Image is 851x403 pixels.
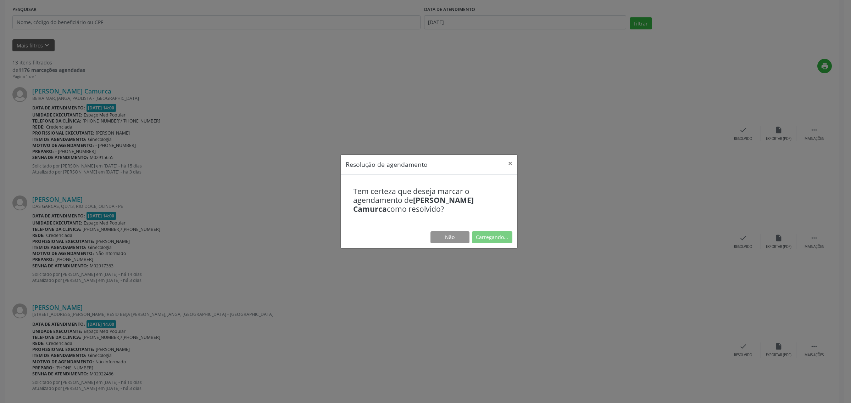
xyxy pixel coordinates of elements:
h4: Tem certeza que deseja marcar o agendamento de como resolvido? [353,187,505,214]
button: Não [430,231,469,243]
h5: Resolução de agendamento [346,160,428,169]
button: Close [503,155,517,172]
b: [PERSON_NAME] Camurca [353,195,474,214]
button: Carregando... [472,231,512,243]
